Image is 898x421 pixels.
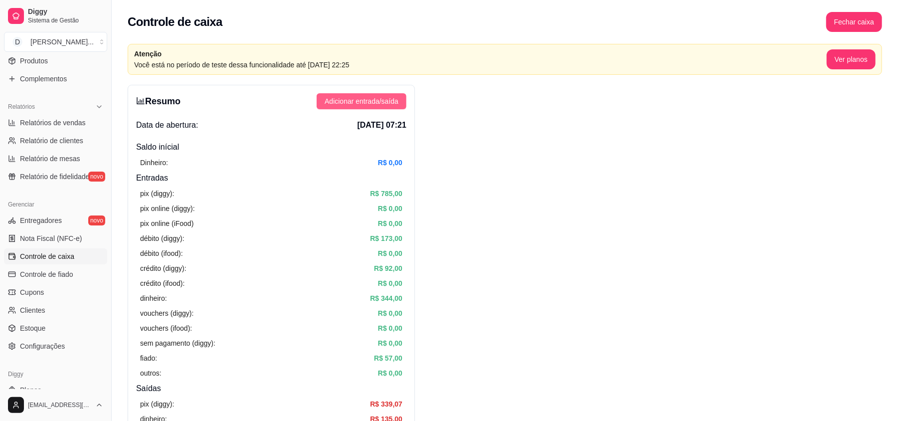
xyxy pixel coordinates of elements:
a: Controle de fiado [4,266,107,282]
span: Relatório de mesas [20,154,80,164]
a: DiggySistema de Gestão [4,4,107,28]
span: Nota Fiscal (NFC-e) [20,233,82,243]
button: Select a team [4,32,107,52]
a: Nota Fiscal (NFC-e) [4,230,107,246]
article: crédito (ifood): [140,278,184,289]
article: R$ 785,00 [370,188,402,199]
article: R$ 173,00 [370,233,402,244]
article: débito (ifood): [140,248,183,259]
span: Cupons [20,287,44,297]
span: D [12,37,22,47]
article: vouchers (ifood): [140,323,192,334]
article: fiado: [140,353,157,364]
span: Entregadores [20,215,62,225]
a: Entregadoresnovo [4,212,107,228]
span: bar-chart [136,96,145,105]
span: Controle de fiado [20,269,73,279]
article: R$ 0,00 [378,157,402,168]
article: outros: [140,368,162,379]
h4: Entradas [136,172,406,184]
a: Relatório de mesas [4,151,107,167]
article: pix online (iFood) [140,218,193,229]
a: Configurações [4,338,107,354]
article: Você está no período de teste dessa funcionalidade até [DATE] 22:25 [134,59,827,70]
span: Estoque [20,323,45,333]
span: Sistema de Gestão [28,16,103,24]
article: R$ 0,00 [378,308,402,319]
a: Cupons [4,284,107,300]
a: Produtos [4,53,107,69]
article: sem pagamento (diggy): [140,338,215,349]
article: débito (diggy): [140,233,184,244]
span: Configurações [20,341,65,351]
a: Planos [4,382,107,398]
h3: Resumo [136,94,180,108]
article: R$ 339,07 [370,399,402,410]
h4: Saldo inícial [136,141,406,153]
button: [EMAIL_ADDRESS][DOMAIN_NAME] [4,393,107,417]
button: Ver planos [827,49,876,69]
article: dinheiro: [140,293,167,304]
button: Fechar caixa [826,12,882,32]
span: [EMAIL_ADDRESS][DOMAIN_NAME] [28,401,91,409]
article: pix online (diggy): [140,203,195,214]
h2: Controle de caixa [128,14,222,30]
div: [PERSON_NAME] ... [30,37,94,47]
span: Diggy [28,7,103,16]
article: Dinheiro: [140,157,168,168]
button: Adicionar entrada/saída [317,93,406,109]
h4: Saídas [136,383,406,395]
a: Complementos [4,71,107,87]
a: Estoque [4,320,107,336]
article: R$ 0,00 [378,323,402,334]
article: R$ 0,00 [378,338,402,349]
a: Relatórios de vendas [4,115,107,131]
span: Clientes [20,305,45,315]
article: pix (diggy): [140,188,174,199]
article: R$ 92,00 [374,263,402,274]
span: Relatório de clientes [20,136,83,146]
article: vouchers (diggy): [140,308,193,319]
a: Relatório de clientes [4,133,107,149]
a: Relatório de fidelidadenovo [4,169,107,185]
span: Planos [20,385,41,395]
div: Diggy [4,366,107,382]
article: R$ 57,00 [374,353,402,364]
article: crédito (diggy): [140,263,186,274]
article: pix (diggy): [140,399,174,410]
article: R$ 0,00 [378,248,402,259]
div: Gerenciar [4,197,107,212]
a: Ver planos [827,55,876,63]
article: R$ 0,00 [378,368,402,379]
span: Relatório de fidelidade [20,172,89,182]
article: Atenção [134,48,827,59]
span: Produtos [20,56,48,66]
span: Relatórios de vendas [20,118,86,128]
article: R$ 0,00 [378,203,402,214]
article: R$ 344,00 [370,293,402,304]
a: Clientes [4,302,107,318]
span: [DATE] 07:21 [358,119,406,131]
span: Relatórios [8,103,35,111]
span: Complementos [20,74,67,84]
article: R$ 0,00 [378,218,402,229]
span: Controle de caixa [20,251,74,261]
span: Adicionar entrada/saída [325,96,398,107]
a: Controle de caixa [4,248,107,264]
article: R$ 0,00 [378,278,402,289]
span: Data de abertura: [136,119,198,131]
